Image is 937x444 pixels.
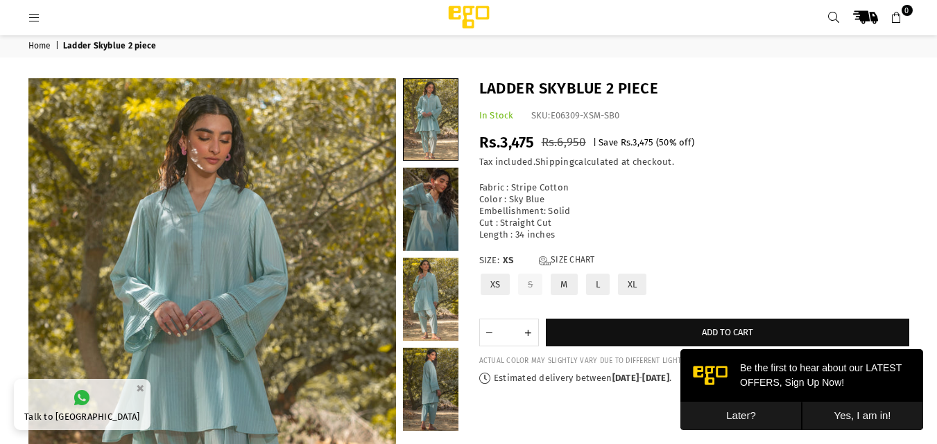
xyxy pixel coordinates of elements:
[599,137,618,148] span: Save
[656,137,694,148] span: ( % off)
[132,377,148,400] button: ×
[680,349,923,430] iframe: webpush-onsite
[479,182,909,240] div: Fabric : Stripe Cotton Color : Sky Blue Embellishment: Solid Cut : Straight Cut Length : 34 inches
[410,3,528,31] img: Ego
[63,41,159,52] span: Ladder Skyblue 2 piece
[617,272,648,296] label: XL
[531,110,620,122] div: SKU:
[546,319,909,346] button: Add to cart
[28,41,53,52] a: Home
[612,373,639,383] time: [DATE]
[702,327,753,337] span: Add to cart
[551,110,620,121] span: E06309-XSM-SB0
[479,110,514,121] span: In Stock
[593,137,596,148] span: |
[659,137,669,148] span: 50
[14,379,151,430] a: Talk to [GEOGRAPHIC_DATA]
[18,35,920,57] nav: breadcrumbs
[479,157,909,168] div: Tax included. calculated at checkout.
[542,135,586,150] span: Rs.6,950
[535,157,574,168] a: Shipping
[642,373,669,383] time: [DATE]
[479,272,512,296] label: XS
[621,137,654,148] span: Rs.3,475
[479,133,535,152] span: Rs.3,475
[517,272,544,296] label: S
[585,272,611,296] label: L
[479,319,539,346] quantity-input: Quantity
[503,255,531,267] span: XS
[902,5,913,16] span: 0
[55,41,61,52] span: |
[479,373,909,384] p: Estimated delivery between - .
[479,357,909,366] div: ACTUAL COLOR MAY SLIGHTLY VARY DUE TO DIFFERENT LIGHTS
[539,255,595,267] a: Size Chart
[22,12,47,22] a: Menu
[549,272,578,296] label: M
[479,78,909,100] h1: Ladder Skyblue 2 piece
[822,5,847,30] a: Search
[479,255,909,267] label: Size:
[884,5,909,30] a: 0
